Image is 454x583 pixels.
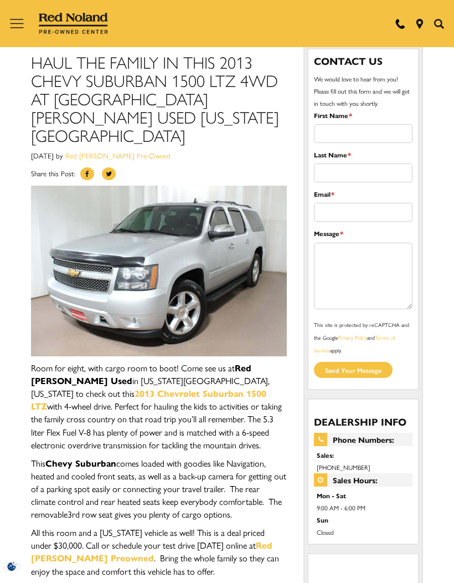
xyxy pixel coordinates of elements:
[314,149,351,161] label: Last Name
[314,321,409,354] small: This site is protected by reCAPTCHA and the Google and apply.
[65,150,171,161] a: Red [PERSON_NAME] Pre-Owned
[314,334,395,354] a: Terms of Service
[317,463,370,472] a: [PHONE_NUMBER]
[338,334,367,341] a: Privacy Policy
[314,55,412,67] h3: Contact Us
[39,17,109,28] a: Red Noland Pre-Owned
[31,53,287,144] h1: Haul The Family in This 2013 Chevy Suburban 1500 LTZ 4WD at [GEOGRAPHIC_DATA][PERSON_NAME] Used [...
[317,502,410,514] span: 9:00 AM - 6:00 PM
[314,362,393,378] input: Send your message
[68,508,232,520] span: 3rd row seat gives you plenty of cargo options.
[314,473,412,487] span: Sales Hours:
[31,457,286,520] span: This comes loaded with goodies like Navigation, heated and cooled front seats, as well as a back-...
[317,489,410,502] span: Mon - Sat
[429,19,448,29] button: Open the inventory search
[314,74,410,108] span: We would love to hear from you! Please fill out this form and we will get in touch with you shortly.
[317,449,410,461] span: Sales:
[31,361,251,387] strong: Red [PERSON_NAME] Used
[31,539,272,564] a: Red [PERSON_NAME] Preowned
[45,457,116,469] strong: Chevy Suburban
[31,387,266,412] a: 2013 Chevrolet Suburban 1500 LTZ
[39,13,109,35] img: Red Noland Pre-Owned
[317,514,410,526] span: Sun
[56,150,63,161] span: by
[314,109,352,121] label: First Name
[31,167,287,186] div: Share this Post:
[314,433,412,446] span: Phone Numbers:
[31,361,282,451] span: Room for eight, with cargo room to boot! Come see us at in [US_STATE][GEOGRAPHIC_DATA], [US_STATE...
[31,526,279,577] span: All this room and a [US_STATE] vehicle as well! This is a deal priced under $30,000. Call or sche...
[31,150,54,161] span: [DATE]
[314,416,412,427] h3: Dealership Info
[314,188,334,200] label: Email
[31,186,287,356] img: 2013 Chevy Suburban 1500 LTZ for sale Red Noland Used Colorado Springs
[314,227,343,239] label: Message
[317,526,410,538] span: Closed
